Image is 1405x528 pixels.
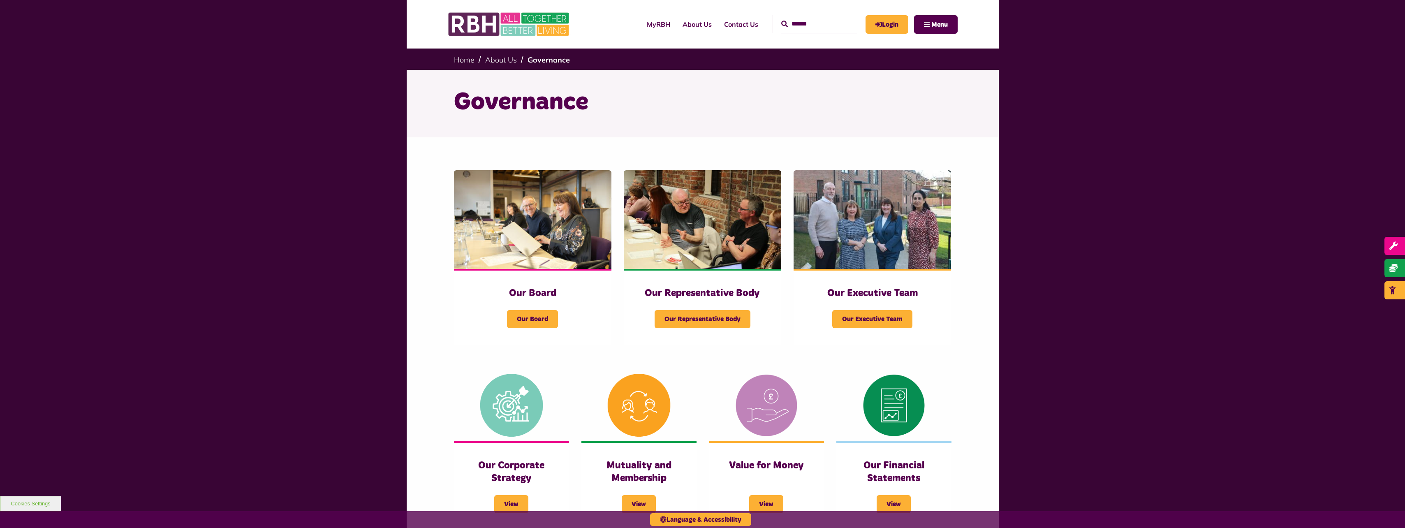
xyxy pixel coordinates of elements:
[877,495,911,513] span: View
[624,170,781,269] img: Rep Body
[810,287,935,300] h3: Our Executive Team
[794,170,951,269] img: RBH Executive Team
[581,369,697,441] img: Mutuality
[853,459,935,485] h3: Our Financial Statements
[718,13,764,35] a: Contact Us
[622,495,656,513] span: View
[914,15,958,34] button: Navigation
[725,459,808,472] h3: Value for Money
[866,15,908,34] a: MyRBH
[485,55,517,65] a: About Us
[641,13,676,35] a: MyRBH
[454,170,611,345] a: Our Board Our Board
[454,55,475,65] a: Home
[494,495,528,513] span: View
[931,21,948,28] span: Menu
[640,287,765,300] h3: Our Representative Body
[624,170,781,345] a: Our Representative Body Our Representative Body
[749,495,783,513] span: View
[454,369,569,441] img: Corporate Strategy
[470,287,595,300] h3: Our Board
[507,310,558,328] span: Our Board
[1368,491,1405,528] iframe: Netcall Web Assistant for live chat
[832,310,912,328] span: Our Executive Team
[650,513,751,526] button: Language & Accessibility
[836,369,951,441] img: Financial Statement
[655,310,750,328] span: Our Representative Body
[598,459,680,485] h3: Mutuality and Membership
[470,459,553,485] h3: Our Corporate Strategy
[454,86,951,118] h1: Governance
[448,8,571,40] img: RBH
[454,170,611,269] img: RBH Board 1
[709,369,824,441] img: Value For Money
[528,55,570,65] a: Governance
[794,170,951,345] a: Our Executive Team Our Executive Team
[676,13,718,35] a: About Us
